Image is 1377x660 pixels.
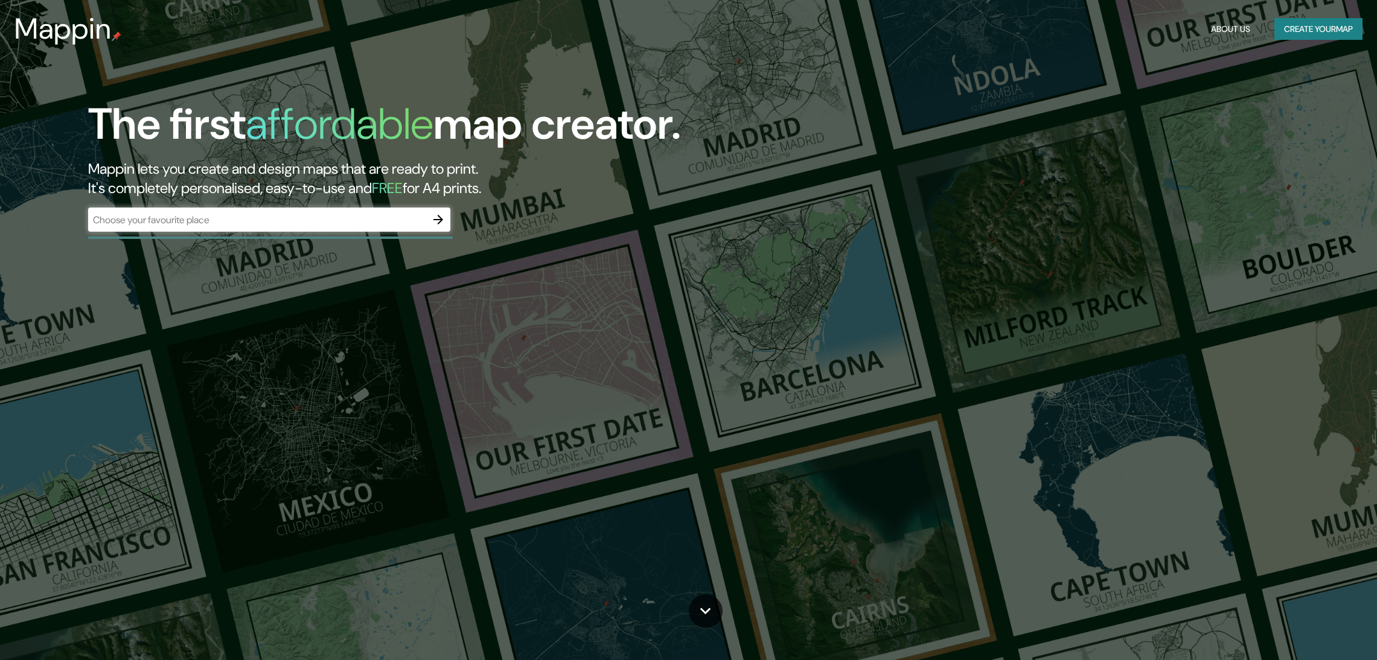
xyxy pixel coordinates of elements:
[1274,18,1363,40] button: Create yourmap
[112,31,121,41] img: mappin-pin
[246,96,433,152] h1: affordable
[88,99,681,159] h1: The first map creator.
[14,12,112,46] h3: Mappin
[88,159,777,198] h2: Mappin lets you create and design maps that are ready to print. It's completely personalised, eas...
[1270,613,1364,647] iframe: Help widget launcher
[88,213,426,227] input: Choose your favourite place
[1206,18,1255,40] button: About Us
[372,179,403,197] h5: FREE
